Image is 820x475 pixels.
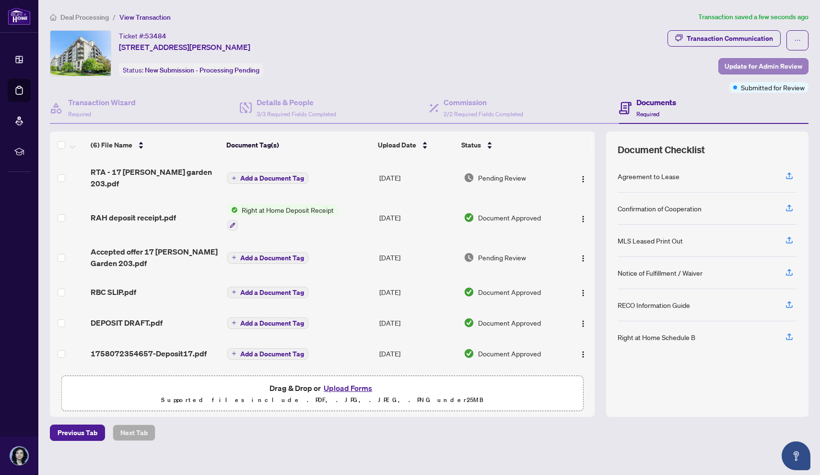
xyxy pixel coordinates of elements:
span: plus [232,290,236,294]
span: Pending Review [478,172,526,183]
td: [DATE] [375,307,460,338]
span: Accepted offer 17 [PERSON_NAME] Garden 203.pdf [91,246,219,269]
img: Status Icon [227,205,238,215]
button: Add a Document Tag [227,251,308,264]
span: View Transaction [119,13,171,22]
th: Status [457,132,562,158]
img: Logo [579,351,587,358]
span: Add a Document Tag [240,351,304,357]
td: [DATE] [375,238,460,277]
button: Logo [575,346,591,361]
h4: Commission [444,97,523,108]
img: IMG-C12393912_1.jpg [50,31,111,76]
span: Required [68,110,91,118]
img: Document Status [464,172,474,183]
li: / [113,12,116,23]
button: Add a Document Tag [227,317,308,329]
span: Previous Tab [58,425,97,440]
span: Document Approved [478,317,541,328]
img: Logo [579,289,587,297]
span: Pending Review [478,252,526,263]
span: Status [461,140,481,150]
span: 1758072354657-Deposit17.pdf [91,348,207,359]
button: Add a Document Tag [227,252,308,264]
span: Submitted for Review [741,82,805,93]
span: 53484 [145,32,166,40]
div: Confirmation of Cooperation [618,203,702,214]
div: Transaction Communication [687,31,773,46]
span: [STREET_ADDRESS][PERSON_NAME] [119,41,250,53]
button: Logo [575,250,591,265]
span: Add a Document Tag [240,320,304,327]
th: (6) File Name [87,132,223,158]
h4: Transaction Wizard [68,97,136,108]
span: New Submission - Processing Pending [145,66,259,74]
span: Add a Document Tag [240,255,304,261]
img: Logo [579,215,587,223]
span: 3/3 Required Fields Completed [257,110,336,118]
td: [DATE] [375,277,460,307]
span: Document Approved [478,348,541,359]
img: Document Status [464,317,474,328]
div: Agreement to Lease [618,171,679,182]
button: Add a Document Tag [227,286,308,298]
button: Logo [575,210,591,225]
button: Previous Tab [50,425,105,441]
button: Logo [575,315,591,330]
span: plus [232,255,236,260]
span: Required [636,110,659,118]
div: Ticket #: [119,30,166,41]
button: Add a Document Tag [227,347,308,360]
button: Add a Document Tag [227,348,308,360]
div: MLS Leased Print Out [618,235,683,246]
img: Document Status [464,212,474,223]
span: Upload Date [378,140,416,150]
div: RECO Information Guide [618,300,690,310]
img: logo [8,7,31,25]
span: plus [232,320,236,325]
button: Logo [575,170,591,185]
button: Add a Document Tag [227,287,308,298]
span: (6) File Name [91,140,132,150]
th: Upload Date [374,132,458,158]
h4: Details & People [257,97,336,108]
button: Status IconRight at Home Deposit Receipt [227,205,338,231]
span: Document Checklist [618,143,705,157]
button: Open asap [782,441,810,470]
img: Document Status [464,287,474,297]
img: Document Status [464,348,474,359]
article: Transaction saved a few seconds ago [698,12,808,23]
span: Document Approved [478,212,541,223]
span: plus [232,176,236,181]
span: RTA - 17 [PERSON_NAME] garden 203.pdf [91,166,219,189]
span: home [50,14,57,21]
button: Transaction Communication [668,30,781,47]
span: RAH deposit receipt.pdf [91,212,176,223]
div: Status: [119,63,263,76]
span: Drag & Drop orUpload FormsSupported files include .PDF, .JPG, .JPEG, .PNG under25MB [62,376,583,412]
button: Add a Document Tag [227,172,308,184]
span: Add a Document Tag [240,175,304,182]
img: Logo [579,320,587,328]
td: [DATE] [375,338,460,369]
span: 2/2 Required Fields Completed [444,110,523,118]
img: Profile Icon [10,447,28,465]
button: Next Tab [113,425,155,441]
div: Notice of Fulfillment / Waiver [618,268,703,278]
span: plus [232,351,236,356]
button: Logo [575,284,591,300]
div: Right at Home Schedule B [618,332,695,342]
img: Logo [579,255,587,262]
img: Logo [579,175,587,183]
th: Document Tag(s) [223,132,374,158]
img: Document Status [464,252,474,263]
span: ellipsis [794,37,801,44]
span: Add a Document Tag [240,289,304,296]
td: [DATE] [375,158,460,197]
td: [DATE] [375,197,460,238]
p: Supported files include .PDF, .JPG, .JPEG, .PNG under 25 MB [68,394,577,406]
span: Update for Admin Review [725,59,802,74]
span: Document Approved [478,287,541,297]
button: Upload Forms [321,382,375,394]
